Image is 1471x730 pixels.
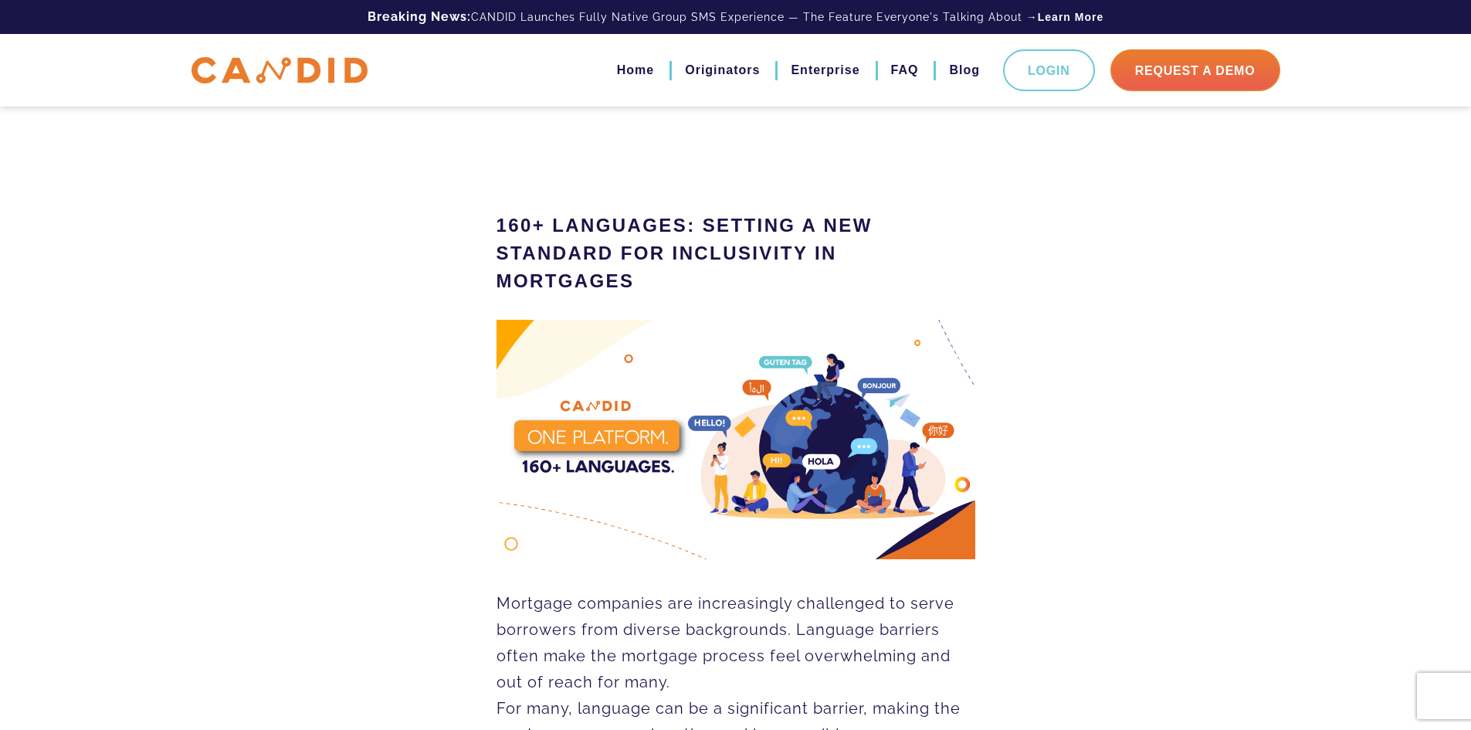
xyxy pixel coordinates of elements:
a: Login [1003,49,1095,91]
a: Learn More [1038,9,1103,25]
a: Home [617,57,654,83]
img: CANDID APP [192,57,368,84]
b: Breaking News: [368,9,471,24]
a: Enterprise [791,57,859,83]
a: Request A Demo [1110,49,1280,91]
h1: 160+ Languages: Setting a New Standard for Inclusivity in Mortgages [497,212,975,295]
a: Blog [949,57,980,83]
a: FAQ [891,57,919,83]
a: Originators [685,57,760,83]
p: Mortgage companies are increasingly challenged to serve borrowers from diverse backgrounds. Langu... [497,590,975,695]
